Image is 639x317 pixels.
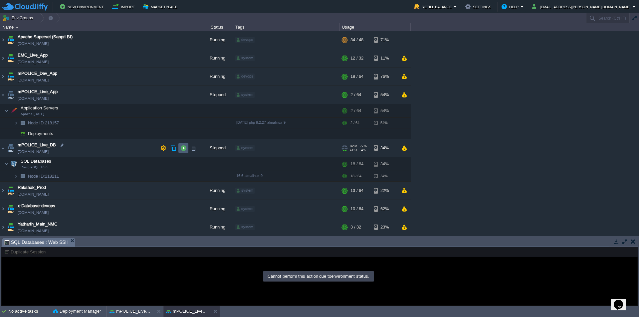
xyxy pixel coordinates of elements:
button: Help [502,3,521,11]
a: [DOMAIN_NAME] [18,59,49,65]
a: SQL DatabasesPostgreSQL 16.6 [20,159,52,164]
span: SQL Databases : Web SSH [4,238,69,246]
a: [DOMAIN_NAME] [18,77,49,83]
img: AMDAwAAAACH5BAEAAAAALAAAAAABAAEAAAICRAEAOw== [0,182,6,200]
iframe: chat widget [611,290,632,310]
span: Node ID: [28,120,45,125]
img: AMDAwAAAACH5BAEAAAAALAAAAAABAAEAAAICRAEAOw== [6,218,15,236]
img: AMDAwAAAACH5BAEAAAAALAAAAAABAAEAAAICRAEAOw== [18,128,27,139]
img: AMDAwAAAACH5BAEAAAAALAAAAAABAAEAAAICRAEAOw== [5,104,9,117]
a: EMC_Live_App [18,52,48,59]
img: AMDAwAAAACH5BAEAAAAALAAAAAABAAEAAAICRAEAOw== [0,139,6,157]
button: Settings [465,3,493,11]
div: Name [1,23,200,31]
div: Tags [234,23,339,31]
img: AMDAwAAAACH5BAEAAAAALAAAAAABAAEAAAICRAEAOw== [0,68,6,85]
button: Env Groups [2,13,35,23]
img: AMDAwAAAACH5BAEAAAAALAAAAAABAAEAAAICRAEAOw== [6,86,15,104]
a: Application ServersApache [DATE] [20,105,59,110]
div: 11% [374,49,395,67]
a: [DOMAIN_NAME] [18,191,49,198]
img: AMDAwAAAACH5BAEAAAAALAAAAAABAAEAAAICRAEAOw== [16,27,19,28]
div: 18 / 64 [350,68,363,85]
div: system [235,206,255,212]
div: 76% [374,68,395,85]
span: 27% [360,144,367,148]
img: AMDAwAAAACH5BAEAAAAALAAAAAABAAEAAAICRAEAOw== [6,139,15,157]
button: Deployment Manager [53,308,101,315]
div: system [235,224,255,230]
img: AMDAwAAAACH5BAEAAAAALAAAAAABAAEAAAICRAEAOw== [6,31,15,49]
span: RAM [350,144,357,148]
div: system [235,145,255,151]
div: system [235,55,255,61]
img: AMDAwAAAACH5BAEAAAAALAAAAAABAAEAAAICRAEAOw== [14,171,18,181]
img: AMDAwAAAACH5BAEAAAAALAAAAAABAAEAAAICRAEAOw== [6,182,15,200]
button: Refill Balance [414,3,454,11]
div: 34% [374,157,395,171]
div: 2 / 64 [350,86,361,104]
div: 18 / 64 [350,157,363,171]
div: Running [200,31,233,49]
a: x-Database-devops [18,203,55,209]
img: AMDAwAAAACH5BAEAAAAALAAAAAABAAEAAAICRAEAOw== [6,200,15,218]
span: [DATE]-php-8.2.27-almalinux-9 [236,120,286,124]
div: 54% [374,104,395,117]
button: Import [112,3,137,11]
div: Running [200,49,233,67]
div: 34% [374,139,395,157]
div: Running [200,218,233,236]
a: Node ID:218211 [27,173,60,179]
img: AMDAwAAAACH5BAEAAAAALAAAAAABAAEAAAICRAEAOw== [6,68,15,85]
span: 4% [359,148,366,152]
div: Usage [340,23,410,31]
div: Running [200,200,233,218]
div: 2 / 64 [350,118,359,128]
div: 34% [374,171,395,181]
img: AMDAwAAAACH5BAEAAAAALAAAAAABAAEAAAICRAEAOw== [0,86,6,104]
a: mPOLICE_Dev_App [18,70,57,77]
span: CPU [350,148,357,152]
a: Deployments [27,131,54,136]
div: Stopped [200,139,233,157]
a: Rakshak_Prod [18,184,46,191]
span: SQL Databases [20,158,52,164]
button: mPOLICE_Live_DB [166,308,208,315]
div: system [235,92,255,98]
img: AMDAwAAAACH5BAEAAAAALAAAAAABAAEAAAICRAEAOw== [14,118,18,128]
div: No active tasks [8,306,50,317]
div: 62% [374,200,395,218]
a: Node ID:218157 [27,120,60,126]
h1: Error [243,2,392,15]
span: [DOMAIN_NAME] [18,148,49,155]
button: mPOLICE_Live_App [109,308,151,315]
img: AMDAwAAAACH5BAEAAAAALAAAAAABAAEAAAICRAEAOw== [9,157,18,171]
img: AMDAwAAAACH5BAEAAAAALAAAAAABAAEAAAICRAEAOw== [5,157,9,171]
div: 54% [374,86,395,104]
a: Apache Superset (Sanpri BI) [18,34,73,40]
div: 22% [374,182,395,200]
img: AMDAwAAAACH5BAEAAAAALAAAAAABAAEAAAICRAEAOw== [0,31,6,49]
span: [DOMAIN_NAME] [18,209,49,216]
img: AMDAwAAAACH5BAEAAAAALAAAAAABAAEAAAICRAEAOw== [0,200,6,218]
img: AMDAwAAAACH5BAEAAAAALAAAAAABAAEAAAICRAEAOw== [0,49,6,67]
div: 10 / 64 [350,200,363,218]
a: mPOLICE_Live_DB [18,142,56,148]
div: 13 / 64 [350,182,363,200]
div: 23% [374,218,395,236]
div: 3 / 32 [350,218,361,236]
div: Running [200,68,233,85]
div: 54% [374,118,395,128]
div: devops [235,74,255,79]
button: Marketplace [143,3,179,11]
p: An error has occurred and this action cannot be completed. If the problem persists, please notify... [243,21,392,41]
a: Yatharth_Main_NMC [18,221,57,228]
span: 218211 [27,173,60,179]
img: CloudJiffy [2,3,48,11]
